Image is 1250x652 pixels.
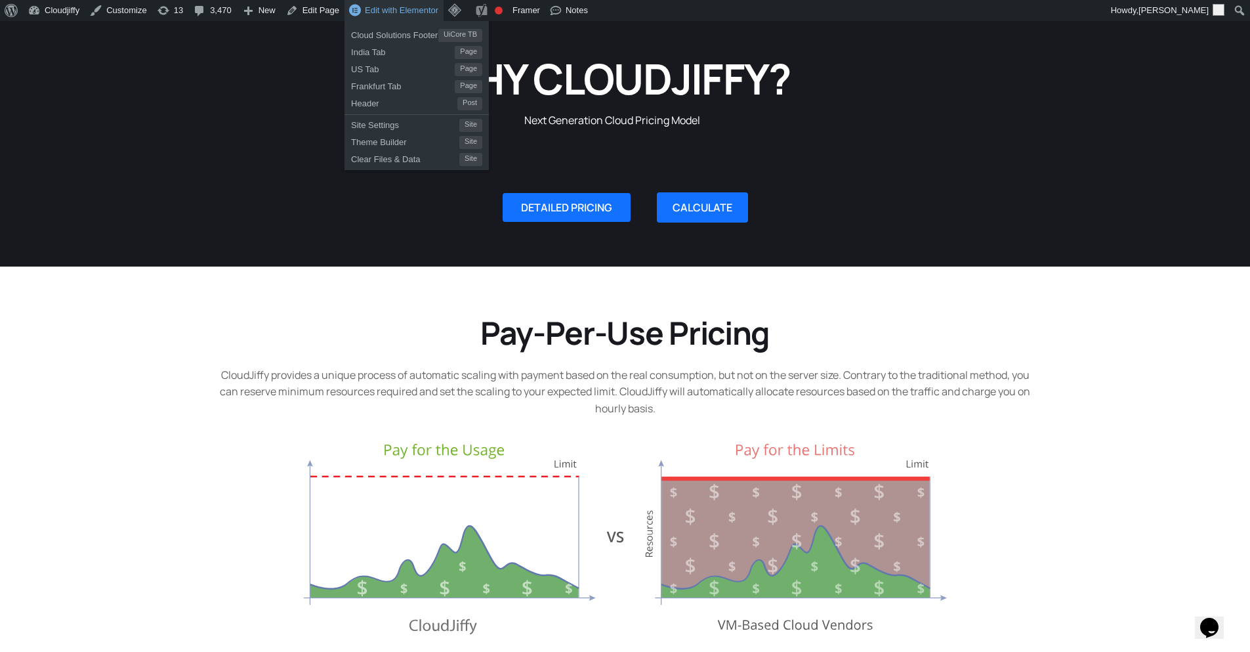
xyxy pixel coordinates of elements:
a: HeaderPost [344,93,489,110]
a: Site SettingsSite [344,115,489,132]
span: Post [457,97,482,110]
span: Page [455,46,482,59]
h1: WHY CLOUDJIFFY? [306,51,919,106]
span: Site [459,153,482,166]
img: Pricing [304,444,947,636]
span: Page [455,63,482,76]
span: [PERSON_NAME] [1138,5,1209,15]
span: Theme Builder [351,132,459,149]
a: Cloud Solutions FooterUiCore TB [344,25,489,42]
span: Site [459,136,482,149]
a: CALCULATE [657,192,748,223]
a: India TabPage [344,42,489,59]
p: Next Generation Cloud Pricing Model [306,112,919,129]
span: DETAILED PRICING [521,202,612,213]
a: DETAILED PRICING [503,193,631,222]
span: India Tab [351,42,455,59]
div: Focus keyphrase not set [495,7,503,14]
span: Site Settings [351,115,459,132]
span: US Tab [351,59,455,76]
a: Frankfurt TabPage [344,76,489,93]
span: Clear Files & Data [351,149,459,166]
a: Theme BuilderSite [344,132,489,149]
h2: Pay-Per-Use Pricing [212,313,1039,353]
span: Site [459,119,482,132]
span: UiCore TB [438,29,482,42]
iframe: chat widget [1195,599,1237,639]
span: Header [351,93,457,110]
span: Cloud Solutions Footer [351,25,438,42]
span: Edit with Elementor [365,5,438,15]
p: CloudJiffy provides a unique process of automatic scaling with payment based on the real consumpt... [212,367,1039,418]
span: Page [455,80,482,93]
a: Clear Files & DataSite [344,149,489,166]
a: US TabPage [344,59,489,76]
span: Frankfurt Tab [351,76,455,93]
